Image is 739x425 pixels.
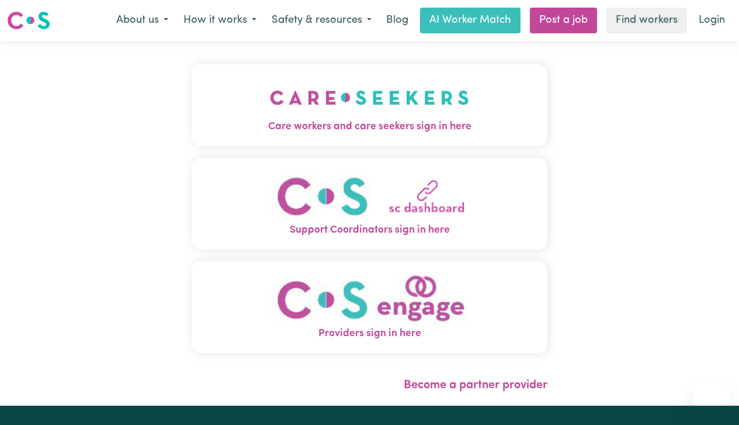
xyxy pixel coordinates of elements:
[192,326,547,341] span: Providers sign in here
[192,261,547,353] button: Providers sign in here
[7,7,50,34] a: Careseekers logo
[176,8,264,33] button: How it works
[264,8,379,33] button: Safety & resources
[530,8,597,33] a: Post a job
[606,8,687,33] a: Find workers
[192,223,547,238] span: Support Coordinators sign in here
[404,379,547,391] a: Become a partner provider
[192,158,547,250] button: Support Coordinators sign in here
[692,8,732,33] a: Login
[420,8,521,33] a: AI Worker Match
[109,8,176,33] button: About us
[7,10,50,31] img: Careseekers logo
[379,8,415,33] a: Blog
[692,378,730,416] iframe: Button to launch messaging window
[192,64,547,146] button: Care workers and care seekers sign in here
[192,119,547,134] span: Care workers and care seekers sign in here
